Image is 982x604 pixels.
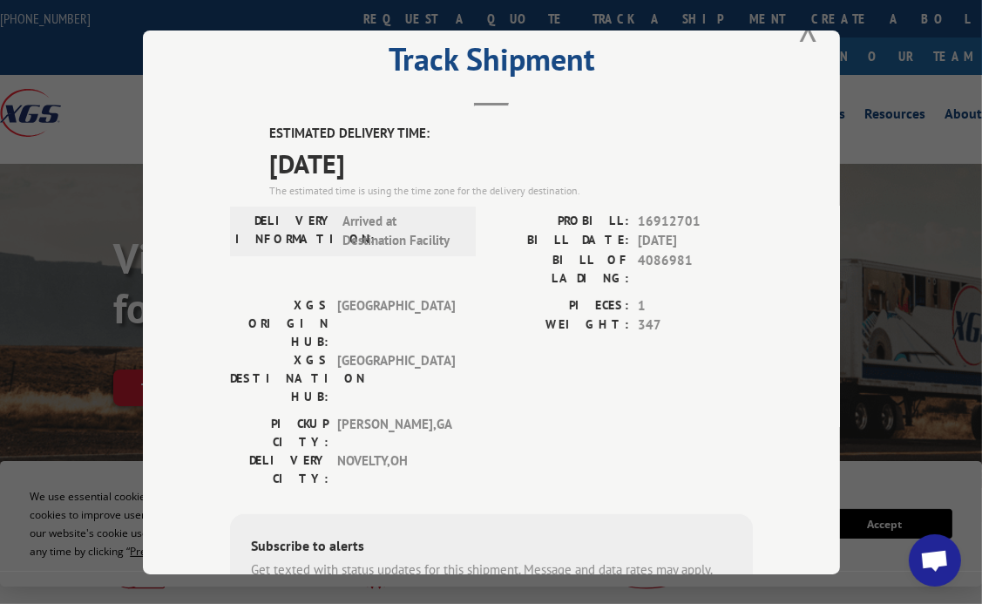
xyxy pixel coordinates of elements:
label: PIECES: [491,295,629,316]
div: Subscribe to alerts [251,534,732,560]
label: PICKUP CITY: [230,414,328,451]
span: [GEOGRAPHIC_DATA] [337,350,455,405]
span: 347 [638,316,753,336]
span: NOVELTY , OH [337,451,455,487]
label: DELIVERY CITY: [230,451,328,487]
h2: Track Shipment [230,47,753,80]
label: XGS DESTINATION HUB: [230,350,328,405]
span: 16912701 [638,211,753,231]
label: DELIVERY INFORMATION: [235,211,334,250]
div: Open chat [909,534,961,587]
span: [DATE] [638,231,753,251]
div: The estimated time is using the time zone for the delivery destination. [269,182,753,198]
span: [PERSON_NAME] , GA [337,414,455,451]
button: Close modal [799,5,818,51]
label: ESTIMATED DELIVERY TIME: [269,124,753,144]
span: 1 [638,295,753,316]
label: BILL DATE: [491,231,629,251]
label: WEIGHT: [491,316,629,336]
span: [GEOGRAPHIC_DATA] [337,295,455,350]
label: XGS ORIGIN HUB: [230,295,328,350]
span: 4086981 [638,250,753,287]
label: PROBILL: [491,211,629,231]
div: Get texted with status updates for this shipment. Message and data rates may apply. Message frequ... [251,560,732,599]
label: BILL OF LADING: [491,250,629,287]
span: Arrived at Destination Facility [342,211,460,250]
span: [DATE] [269,143,753,182]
